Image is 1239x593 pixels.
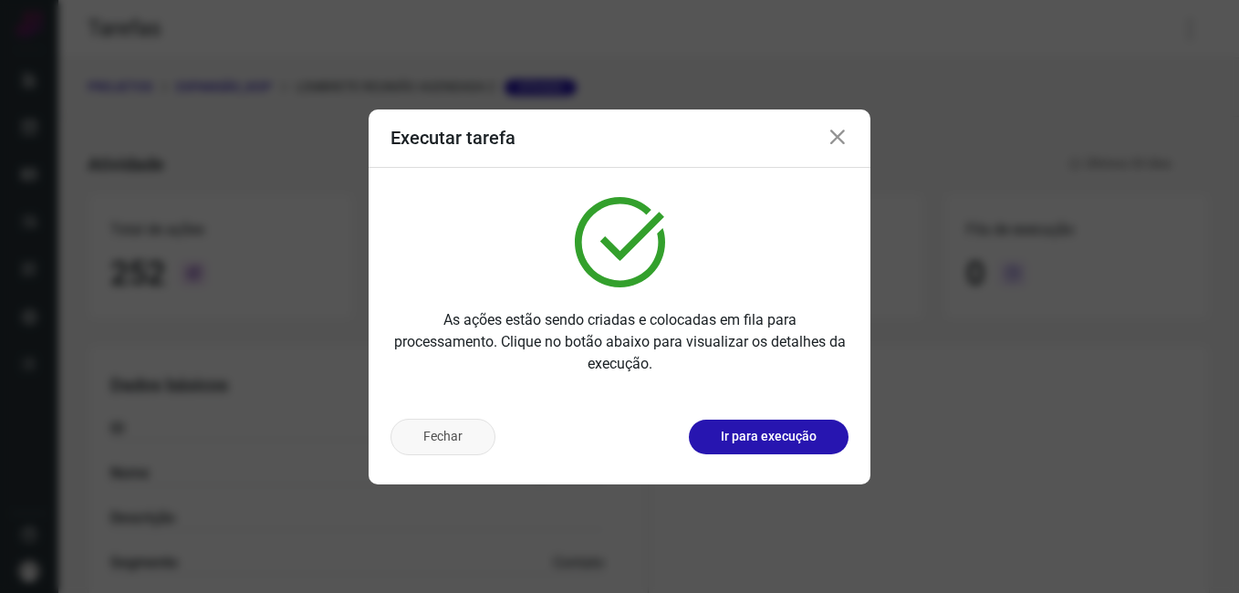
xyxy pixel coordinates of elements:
[390,419,495,455] button: Fechar
[390,127,515,149] h3: Executar tarefa
[575,197,665,287] img: verified.svg
[721,427,817,446] p: Ir para execução
[689,420,849,454] button: Ir para execução
[390,309,849,375] p: As ações estão sendo criadas e colocadas em fila para processamento. Clique no botão abaixo para ...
